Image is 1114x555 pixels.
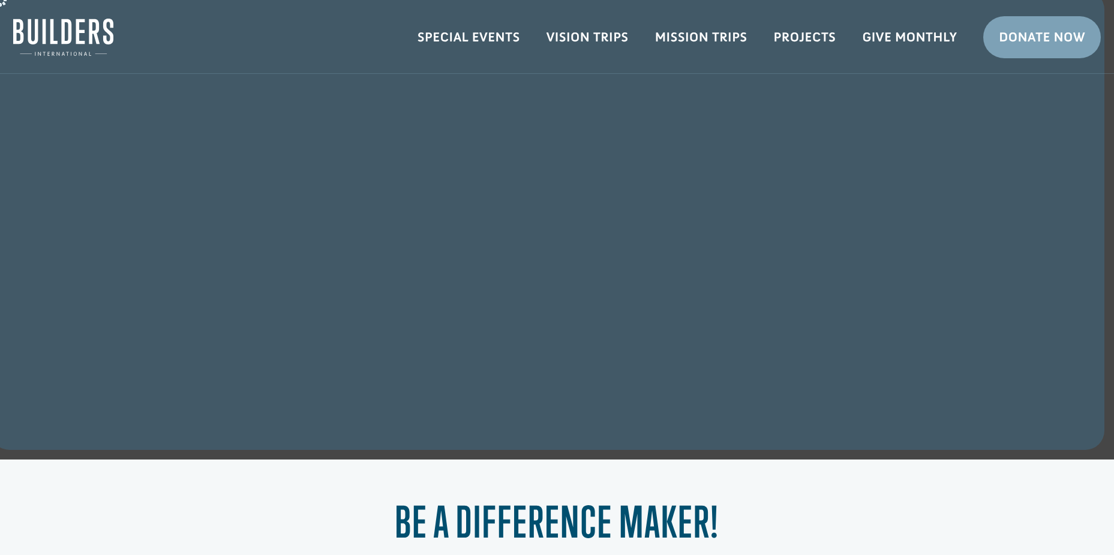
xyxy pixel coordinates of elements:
a: Special Events [404,20,533,55]
a: Donate Now [983,16,1101,58]
img: Builders International [13,19,113,56]
a: Vision Trips [533,20,642,55]
a: Mission Trips [642,20,761,55]
h1: Be a Difference Maker! [233,497,881,553]
a: Give Monthly [849,20,970,55]
a: Projects [761,20,849,55]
